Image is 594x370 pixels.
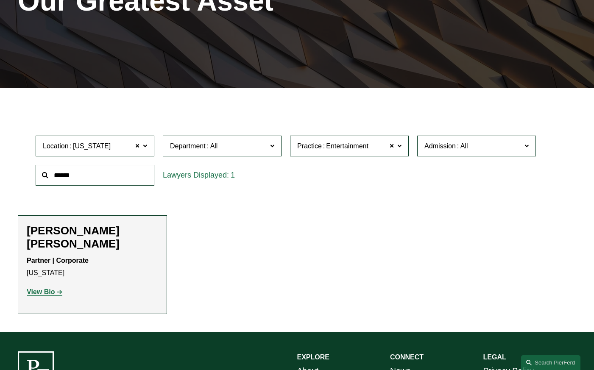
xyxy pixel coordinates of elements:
a: View Bio [27,288,62,295]
span: 1 [231,171,235,179]
span: Location [43,142,69,150]
strong: View Bio [27,288,55,295]
h2: [PERSON_NAME] [PERSON_NAME] [27,224,158,251]
span: [US_STATE] [73,141,111,152]
span: Admission [424,142,456,150]
strong: EXPLORE [297,353,329,361]
strong: CONNECT [390,353,424,361]
span: Practice [297,142,322,150]
span: Department [170,142,206,150]
a: Search this site [521,355,580,370]
span: Entertainment [326,141,368,152]
strong: Partner | Corporate [27,257,89,264]
p: [US_STATE] [27,255,158,279]
strong: LEGAL [483,353,506,361]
